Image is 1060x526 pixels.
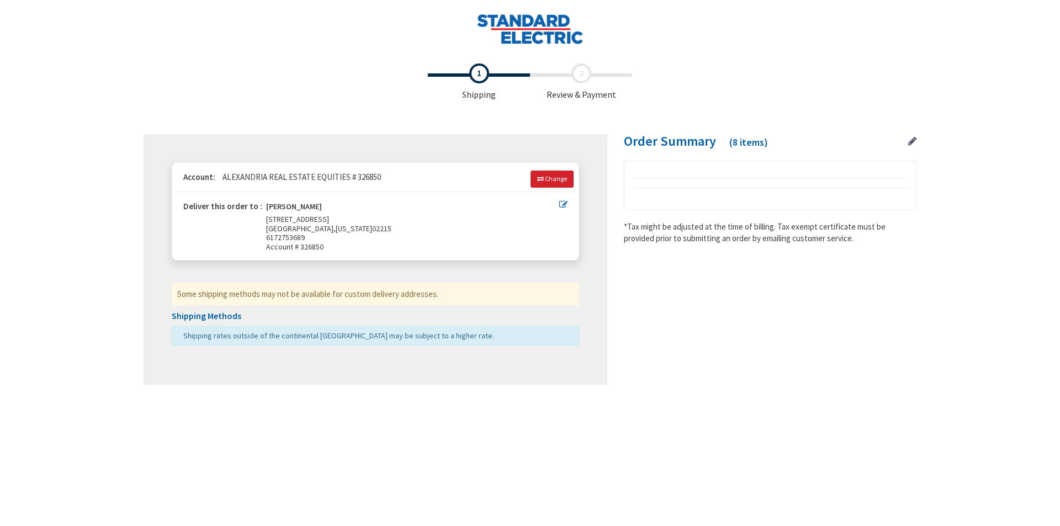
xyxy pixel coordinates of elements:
img: Standard Electric [476,14,584,44]
h5: Shipping Methods [172,311,579,321]
span: ALEXANDRIA REAL ESTATE EQUITIES # 326850 [217,172,381,182]
span: Shipping rates outside of the continental [GEOGRAPHIC_DATA] may be subject to a higher rate. [183,331,494,341]
span: 02215 [372,224,391,233]
span: Change [545,174,567,183]
span: [US_STATE] [336,224,372,233]
: *Tax might be adjusted at the time of billing. Tax exempt certificate must be provided prior to s... [624,221,916,245]
div: Some shipping methods may not be available for custom delivery addresses. [172,283,579,305]
span: Review & Payment [530,63,632,101]
a: Change [531,171,574,187]
span: [GEOGRAPHIC_DATA], [266,224,336,233]
span: 6172753689 [266,232,305,242]
strong: [PERSON_NAME] [266,202,322,215]
span: (8 items) [729,136,768,148]
span: Account # 326850 [266,242,559,252]
strong: Deliver this order to : [183,201,262,211]
strong: Account: [183,172,215,182]
span: [STREET_ADDRESS] [266,214,329,224]
span: Shipping [428,63,530,101]
span: Order Summary [624,132,716,150]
